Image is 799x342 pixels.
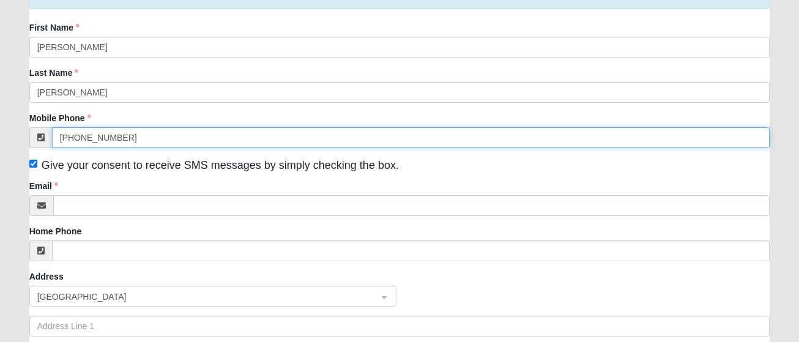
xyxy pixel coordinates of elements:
span: Give your consent to receive SMS messages by simply checking the box. [42,159,399,171]
label: First Name [29,21,80,34]
input: Address Line 1 [29,316,770,336]
label: Address [29,270,64,283]
span: United States [37,290,366,303]
label: Mobile Phone [29,112,91,124]
input: Give your consent to receive SMS messages by simply checking the box. [29,160,37,168]
label: Email [29,180,58,192]
label: Last Name [29,67,79,79]
label: Home Phone [29,225,82,237]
